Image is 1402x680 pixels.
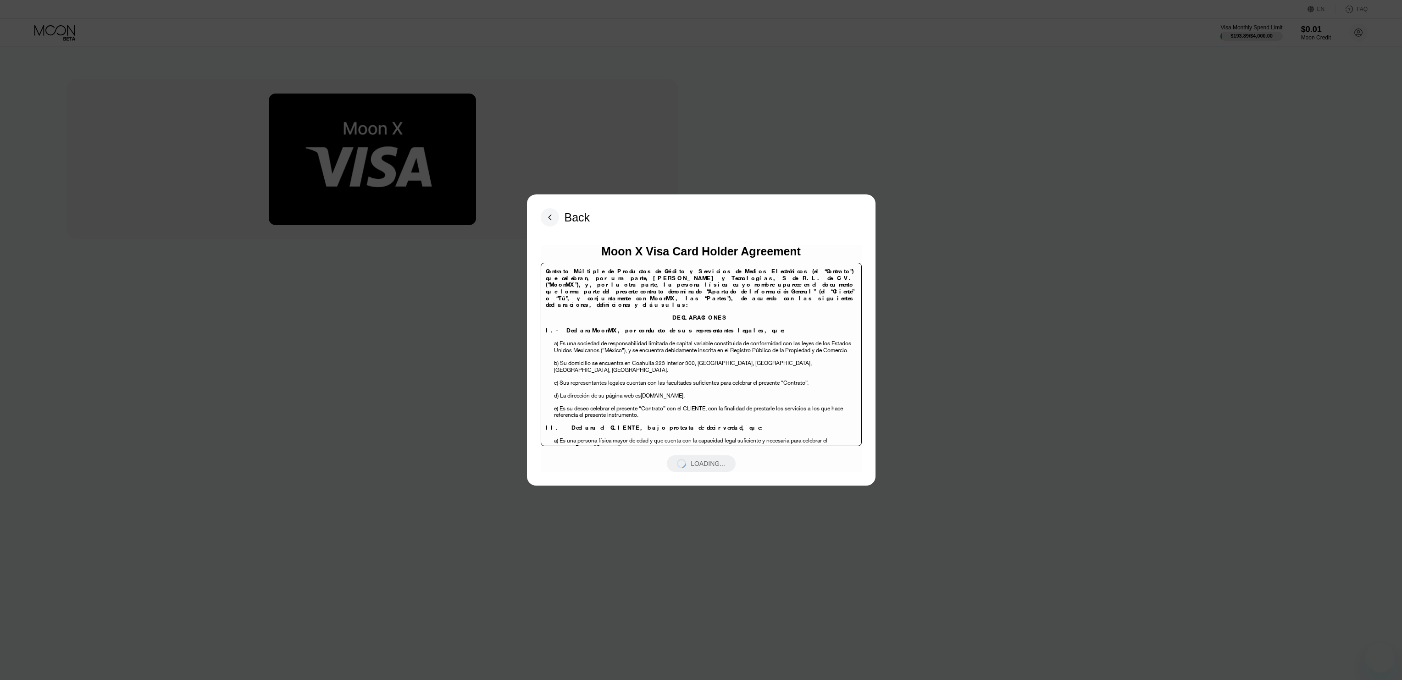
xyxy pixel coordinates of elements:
span: [DOMAIN_NAME]. [641,392,685,399]
span: los que hace referencia el presente instrumento. [554,404,843,419]
span: ) Es su deseo celebrar el presente “Contrato” con el CLIENTE, con la finalidad de prestarle los s... [557,404,804,412]
span: a) Es una sociedad de responsabilidad limitada de capital variable constituida de conformidad con... [554,339,851,354]
div: Back [565,211,590,224]
span: b) Su domicilio se encuentra en [554,359,631,367]
span: ) La dirección de su página web es [557,392,641,399]
span: s a [804,404,810,412]
span: [PERSON_NAME] y Tecnologías, S de R.L. de C.V. (“MoonMX”), [546,274,854,289]
span: y, por la otra parte, la persona física cuyo nombre aparece en el documento que forma parte del p... [546,281,854,302]
span: I.- Declara [546,326,592,334]
span: d [554,392,557,399]
span: c [554,379,557,387]
span: , las “Partes”), de acuerdo con las siguientes declaraciones, definiciones y cláusulas: [546,294,854,309]
span: MoonMX [650,294,676,302]
div: Back [541,208,590,227]
span: Coahuila 223 Interior 300, [GEOGRAPHIC_DATA], [GEOGRAPHIC_DATA] [632,359,810,367]
span: ) Sus representantes legales cuentan con las facultades suficientes para celebrar el presente “Co... [557,379,809,387]
span: II.- Declara el CLIENTE, bajo protesta de decir verdad, que: [546,424,765,431]
span: a) Es una persona física mayor de edad y que cuenta con la capacidad legal suficiente y necesaria... [554,437,827,451]
span: DECLARACIONES [672,314,728,321]
iframe: Button to launch messaging window [1365,643,1395,673]
span: , por conducto de sus representantes legales, que: [618,326,787,334]
div: Moon X Visa Card Holder Agreement [601,245,801,258]
span: Contrato Múltiple de Productos de Crédito y Servicios de Medios Electrónicos (el “Contrato”) que ... [546,267,854,282]
span: e [554,404,557,412]
span: MoonMX [592,326,618,334]
span: , [GEOGRAPHIC_DATA], [GEOGRAPHIC_DATA]. [554,359,812,374]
